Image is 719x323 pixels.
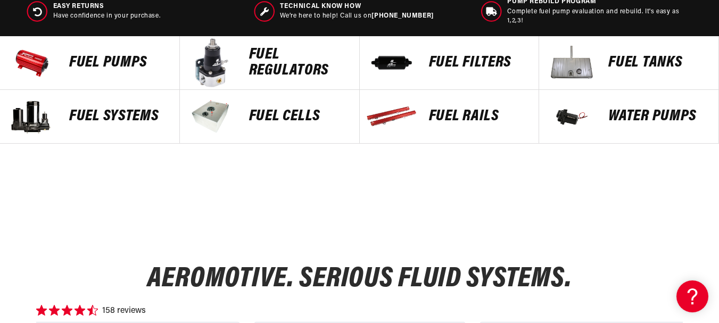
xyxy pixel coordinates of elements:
[180,90,360,144] a: FUEL Cells FUEL Cells
[608,55,708,71] p: Fuel Tanks
[280,12,433,21] p: We’re here to help! Call us on
[69,55,169,71] p: Fuel Pumps
[429,109,528,125] p: FUEL Rails
[544,90,598,143] img: Water Pumps
[180,36,360,90] a: FUEL REGULATORS FUEL REGULATORS
[53,2,161,11] span: Easy Returns
[365,90,418,143] img: FUEL Rails
[360,90,540,144] a: FUEL Rails FUEL Rails
[371,13,433,19] a: [PHONE_NUMBER]
[544,36,598,89] img: Fuel Tanks
[5,90,59,143] img: Fuel Systems
[102,304,146,318] span: 158 reviews
[280,2,433,11] span: Technical Know How
[507,7,692,26] p: Complete fuel pump evaluation and rebuild. It's easy as 1,2,3!
[608,109,708,125] p: Water Pumps
[185,36,238,89] img: FUEL REGULATORS
[360,36,540,90] a: FUEL FILTERS FUEL FILTERS
[36,305,98,318] div: 4.4 out of 5 stars
[365,36,418,89] img: FUEL FILTERS
[249,47,349,79] p: FUEL REGULATORS
[147,267,572,292] h2: AEROMOTIVE. SERIOUS FLUID SYSTEMS.
[539,90,719,144] a: Water Pumps Water Pumps
[53,12,161,21] p: Have confidence in your purchase.
[185,90,238,143] img: FUEL Cells
[5,36,59,89] img: Fuel Pumps
[249,109,349,125] p: FUEL Cells
[539,36,719,90] a: Fuel Tanks Fuel Tanks
[429,55,528,71] p: FUEL FILTERS
[69,109,169,125] p: Fuel Systems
